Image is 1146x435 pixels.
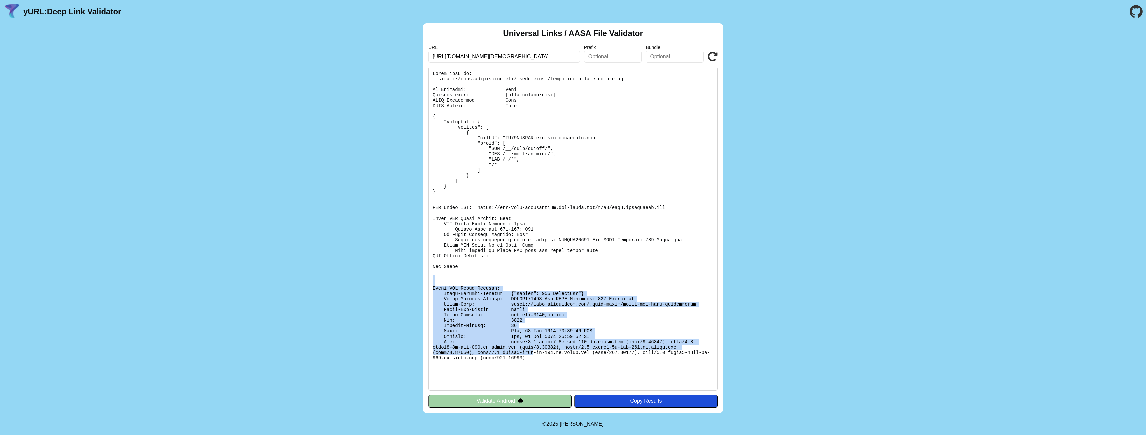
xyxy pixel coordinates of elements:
a: Michael Ibragimchayev's Personal Site [560,421,604,427]
input: Optional [584,51,642,63]
div: Copy Results [578,398,714,404]
h2: Universal Links / AASA File Validator [503,29,643,38]
footer: © [542,413,603,435]
pre: Lorem ipsu do: sitam://cons.adipiscing.eli/.sedd-eiusm/tempo-inc-utla-etdoloremag Al Enimadmi: Ve... [428,67,718,391]
input: Required [428,51,580,63]
button: Copy Results [574,395,718,407]
label: Bundle [646,45,704,50]
label: Prefix [584,45,642,50]
a: yURL:Deep Link Validator [23,7,121,16]
img: droidIcon.svg [518,398,523,404]
button: Validate Android [428,395,572,407]
input: Optional [646,51,704,63]
img: yURL Logo [3,3,21,20]
span: 2025 [546,421,558,427]
label: URL [428,45,580,50]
